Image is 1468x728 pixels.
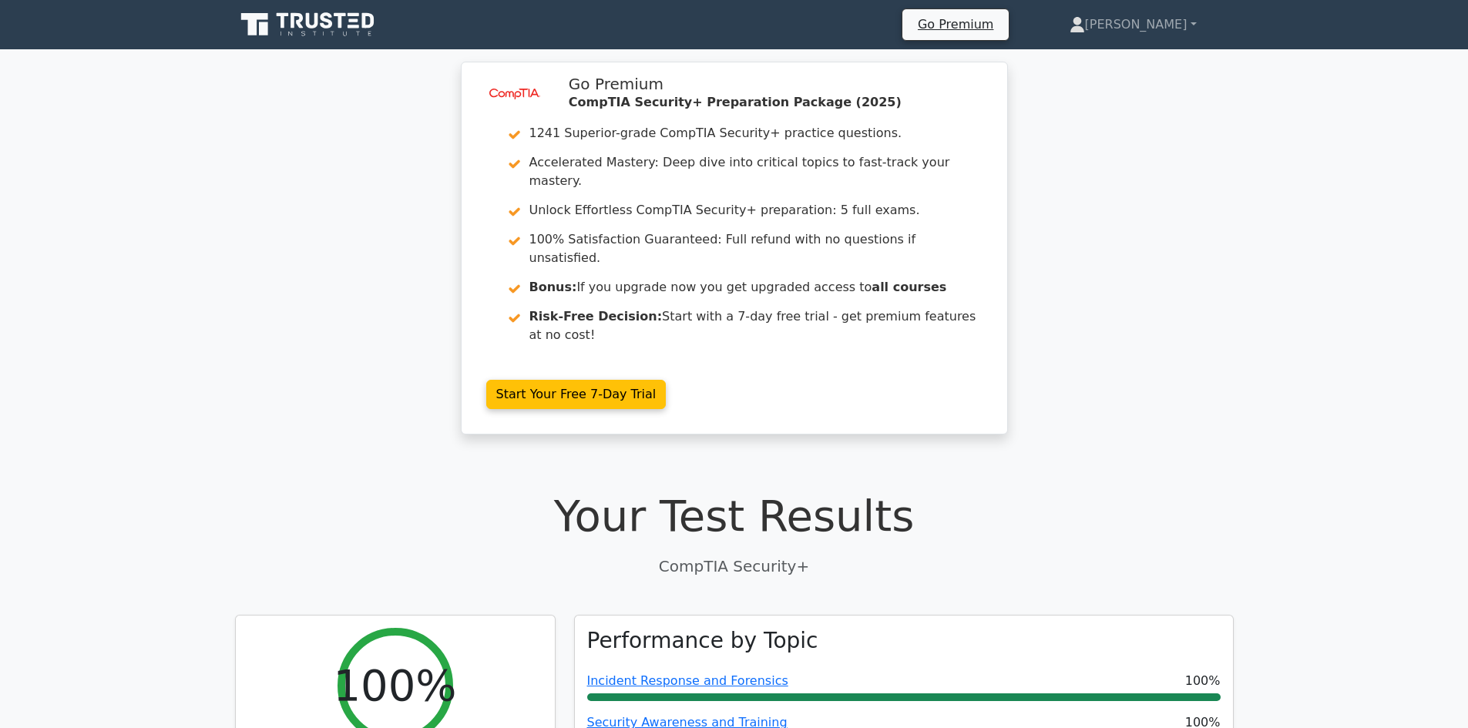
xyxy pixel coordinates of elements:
[587,628,818,654] h3: Performance by Topic
[235,555,1234,578] p: CompTIA Security+
[333,659,456,711] h2: 100%
[587,673,788,688] a: Incident Response and Forensics
[1033,9,1234,40] a: [PERSON_NAME]
[1185,672,1221,690] span: 100%
[486,380,667,409] a: Start Your Free 7-Day Trial
[909,14,1003,35] a: Go Premium
[235,490,1234,542] h1: Your Test Results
